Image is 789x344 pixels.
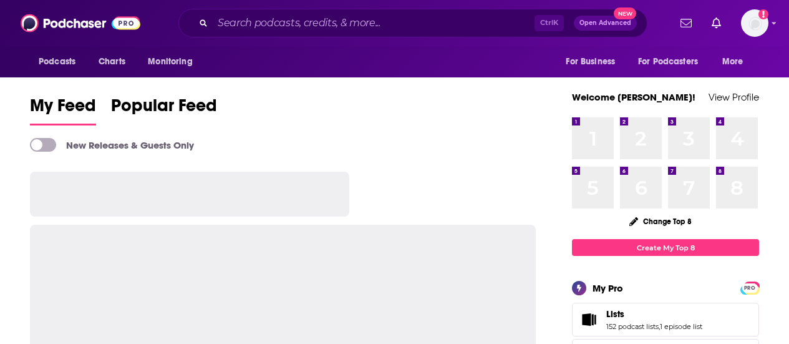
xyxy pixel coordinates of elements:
[574,16,637,31] button: Open AdvancedNew
[742,283,757,292] a: PRO
[606,322,659,331] a: 152 podcast lists
[741,9,768,37] button: Show profile menu
[111,95,217,124] span: Popular Feed
[213,13,535,33] input: Search podcasts, credits, & more...
[758,9,768,19] svg: Add a profile image
[557,50,631,74] button: open menu
[572,303,759,337] span: Lists
[638,53,698,71] span: For Podcasters
[30,50,92,74] button: open menu
[742,283,757,293] span: PRO
[579,20,631,26] span: Open Advanced
[709,91,759,103] a: View Profile
[675,12,697,34] a: Show notifications dropdown
[741,9,768,37] span: Logged in as courttheprpro
[111,95,217,125] a: Popular Feed
[30,138,194,152] a: New Releases & Guests Only
[90,50,133,74] a: Charts
[535,15,564,31] span: Ctrl K
[714,50,759,74] button: open menu
[622,214,699,229] button: Change Top 8
[39,53,75,71] span: Podcasts
[593,282,623,294] div: My Pro
[148,53,192,71] span: Monitoring
[572,239,759,256] a: Create My Top 8
[21,11,140,35] img: Podchaser - Follow, Share and Rate Podcasts
[30,95,96,124] span: My Feed
[566,53,615,71] span: For Business
[30,95,96,125] a: My Feed
[630,50,716,74] button: open menu
[178,9,647,37] div: Search podcasts, credits, & more...
[659,322,660,331] span: ,
[572,91,695,103] a: Welcome [PERSON_NAME]!
[606,308,702,320] a: Lists
[660,322,702,331] a: 1 episode list
[606,308,624,320] span: Lists
[139,50,208,74] button: open menu
[99,53,125,71] span: Charts
[722,53,743,71] span: More
[576,311,601,328] a: Lists
[707,12,726,34] a: Show notifications dropdown
[741,9,768,37] img: User Profile
[614,7,636,19] span: New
